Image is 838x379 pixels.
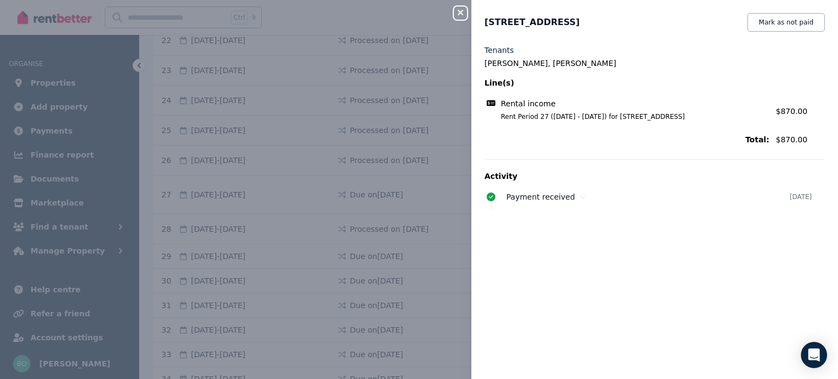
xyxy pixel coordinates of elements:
[484,77,769,88] span: Line(s)
[747,13,825,32] button: Mark as not paid
[484,45,514,56] label: Tenants
[484,16,580,29] span: [STREET_ADDRESS]
[789,192,812,201] time: [DATE]
[484,134,769,145] span: Total:
[801,342,827,368] div: Open Intercom Messenger
[776,107,807,116] span: $870.00
[488,112,769,121] span: Rent Period 27 ([DATE] - [DATE]) for [STREET_ADDRESS]
[484,171,825,182] p: Activity
[501,98,555,109] span: Rental income
[506,192,575,201] span: Payment received
[484,58,825,69] legend: [PERSON_NAME], [PERSON_NAME]
[776,134,825,145] span: $870.00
